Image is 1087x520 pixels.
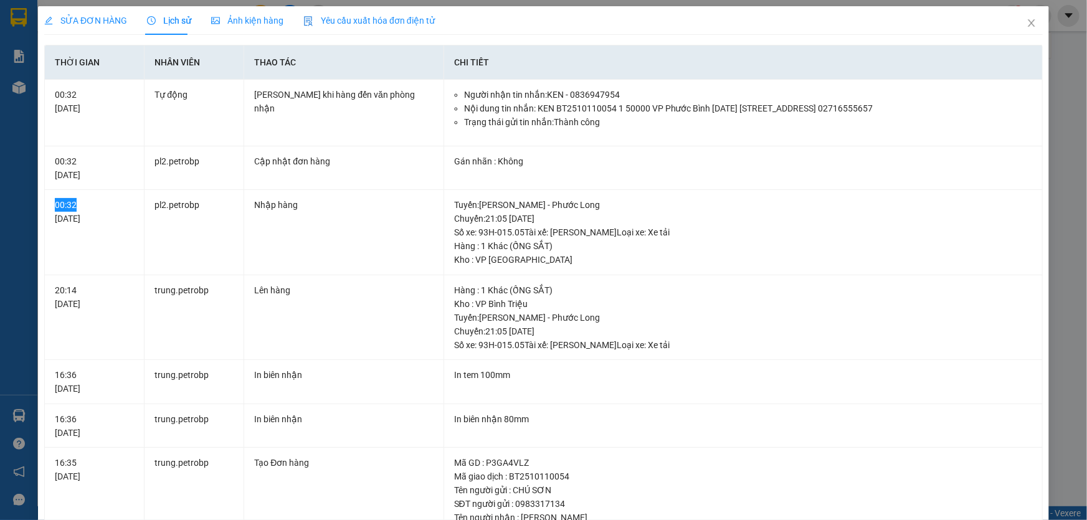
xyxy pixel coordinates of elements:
[145,45,244,80] th: Nhân viên
[55,198,134,225] div: 00:32 [DATE]
[464,102,1032,115] li: Nội dung tin nhắn: KEN BT2510110054 1 50000 VP Phước Bình [DATE] [STREET_ADDRESS] 02716555657
[55,412,134,440] div: 16:36 [DATE]
[145,80,244,146] td: Tự động
[211,16,283,26] span: Ảnh kiện hàng
[244,45,444,80] th: Thao tác
[454,368,1032,382] div: In tem 100mm
[254,368,433,382] div: In biên nhận
[454,154,1032,168] div: Gán nhãn : Không
[454,198,1032,239] div: Tuyến : [PERSON_NAME] - Phước Long Chuyến: 21:05 [DATE] Số xe: 93H-015.05 Tài xế: [PERSON_NAME] ...
[44,16,127,26] span: SỬA ĐƠN HÀNG
[444,45,1043,80] th: Chi tiết
[454,311,1032,352] div: Tuyến : [PERSON_NAME] - Phước Long Chuyến: 21:05 [DATE] Số xe: 93H-015.05 Tài xế: [PERSON_NAME] ...
[55,456,134,483] div: 16:35 [DATE]
[1027,18,1037,28] span: close
[211,16,220,25] span: picture
[454,497,1032,511] div: SĐT người gửi : 0983317134
[145,146,244,191] td: pl2.petrobp
[303,16,435,26] span: Yêu cầu xuất hóa đơn điện tử
[145,275,244,361] td: trung.petrobp
[454,412,1032,426] div: In biên nhận 80mm
[254,154,433,168] div: Cập nhật đơn hàng
[55,154,134,182] div: 00:32 [DATE]
[254,198,433,212] div: Nhập hàng
[454,483,1032,497] div: Tên người gửi : CHÚ SƠN
[454,297,1032,311] div: Kho : VP Bình Triệu
[454,283,1032,297] div: Hàng : 1 Khác (ỐNG SẮT)
[254,456,433,470] div: Tạo Đơn hàng
[303,16,313,26] img: icon
[454,253,1032,267] div: Kho : VP [GEOGRAPHIC_DATA]
[464,115,1032,129] li: Trạng thái gửi tin nhắn: Thành công
[254,88,433,115] div: [PERSON_NAME] khi hàng đến văn phòng nhận
[145,360,244,404] td: trung.petrobp
[1014,6,1049,41] button: Close
[44,16,53,25] span: edit
[464,88,1032,102] li: Người nhận tin nhắn: KEN - 0836947954
[147,16,156,25] span: clock-circle
[55,368,134,395] div: 16:36 [DATE]
[254,283,433,297] div: Lên hàng
[254,412,433,426] div: In biên nhận
[55,88,134,115] div: 00:32 [DATE]
[145,404,244,448] td: trung.petrobp
[45,45,145,80] th: Thời gian
[454,470,1032,483] div: Mã giao dịch : BT2510110054
[147,16,191,26] span: Lịch sử
[55,283,134,311] div: 20:14 [DATE]
[145,190,244,275] td: pl2.petrobp
[454,239,1032,253] div: Hàng : 1 Khác (ỐNG SẮT)
[454,456,1032,470] div: Mã GD : P3GA4VLZ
